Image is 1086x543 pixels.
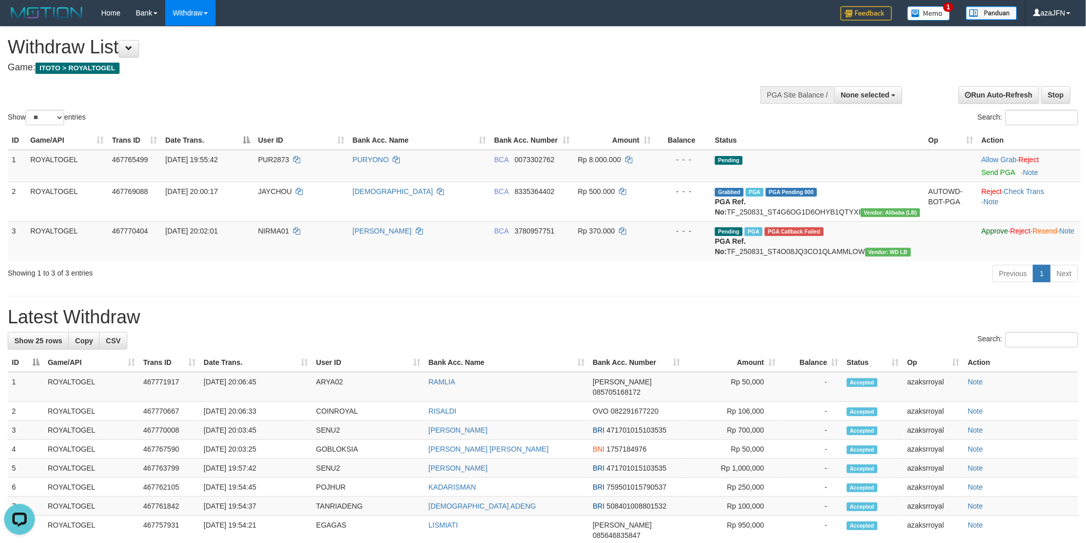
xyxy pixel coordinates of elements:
span: Accepted [847,408,878,416]
span: 467765499 [112,156,148,164]
td: 5 [8,459,44,478]
a: Reject [982,187,1002,196]
td: azaksrroyal [903,497,964,516]
span: None selected [841,91,890,99]
th: Trans ID: activate to sort column ascending [108,131,161,150]
a: Note [1023,168,1039,177]
th: Date Trans.: activate to sort column descending [161,131,254,150]
td: [DATE] 20:06:33 [200,402,312,421]
span: Copy 085705168172 to clipboard [593,388,641,396]
a: Note [984,198,999,206]
label: Search: [978,110,1078,125]
td: COINROYAL [312,402,424,421]
input: Search: [1005,110,1078,125]
select: Showentries [26,110,64,125]
span: Accepted [847,502,878,511]
td: 1 [8,372,44,402]
td: 2 [8,182,26,221]
span: Copy 082291677220 to clipboard [611,407,658,415]
a: Reject [1019,156,1039,164]
td: azaksrroyal [903,372,964,402]
th: User ID: activate to sort column ascending [312,353,424,372]
span: [PERSON_NAME] [593,521,652,529]
span: Copy 471701015103535 to clipboard [607,464,667,472]
h4: Game: [8,63,714,73]
span: Accepted [847,426,878,435]
td: 467771917 [139,372,200,402]
a: [PERSON_NAME] [PERSON_NAME] [429,445,549,453]
a: 1 [1033,265,1051,282]
button: Open LiveChat chat widget [4,4,35,35]
td: Rp 106,000 [684,402,780,421]
span: Pending [715,227,743,236]
span: Marked by azaksrroyal [746,188,764,197]
td: ROYALTOGEL [44,402,139,421]
th: Op: activate to sort column ascending [903,353,964,372]
span: OVO [593,407,609,415]
td: azaksrroyal [903,459,964,478]
span: Accepted [847,378,878,387]
b: PGA Ref. No: [715,237,746,256]
img: Feedback.jpg [841,6,892,21]
td: TANRIADENG [312,497,424,516]
span: BCA [494,156,509,164]
span: PGA Error [765,227,823,236]
a: RISALDI [429,407,456,415]
a: PURYONO [353,156,389,164]
span: Copy 3780957751 to clipboard [515,227,555,235]
td: POJHUR [312,478,424,497]
img: MOTION_logo.png [8,5,86,21]
a: [PERSON_NAME] [353,227,412,235]
span: Copy 085646835847 to clipboard [593,531,641,539]
th: Action [964,353,1078,372]
span: [DATE] 20:00:17 [165,187,218,196]
button: None selected [835,86,903,104]
label: Show entries [8,110,86,125]
td: azaksrroyal [903,440,964,459]
th: Bank Acc. Name: activate to sort column ascending [348,131,490,150]
a: Note [968,521,983,529]
h1: Withdraw List [8,37,714,57]
th: Bank Acc. Number: activate to sort column ascending [589,353,684,372]
td: 7 [8,497,44,516]
td: ROYALTOGEL [44,478,139,497]
a: Reject [1011,227,1031,235]
th: ID [8,131,26,150]
td: Rp 250,000 [684,478,780,497]
span: 467770404 [112,227,148,235]
a: Note [968,483,983,491]
td: ROYALTOGEL [44,459,139,478]
td: ROYALTOGEL [44,372,139,402]
span: Vendor URL: https://dashboard.q2checkout.com/secure [861,208,920,217]
td: [DATE] 20:03:45 [200,421,312,440]
td: [DATE] 19:57:42 [200,459,312,478]
span: BRI [593,502,605,510]
a: RAMLIA [429,378,455,386]
span: PUR2873 [258,156,289,164]
span: Accepted [847,521,878,530]
a: Run Auto-Refresh [959,86,1039,104]
td: Rp 100,000 [684,497,780,516]
a: Note [968,502,983,510]
span: Accepted [847,464,878,473]
td: [DATE] 20:03:25 [200,440,312,459]
span: [PERSON_NAME] [593,378,652,386]
a: Note [1059,227,1075,235]
span: Copy 508401008801532 to clipboard [607,502,667,510]
td: 467762105 [139,478,200,497]
td: TF_250831_ST4G6OG1D6OHYB1QTYXI [711,182,924,221]
span: Accepted [847,445,878,454]
span: Vendor URL: https://dashboard.q2checkout.com/secure [865,248,911,257]
span: JAYCHOU [258,187,292,196]
a: Resend [1033,227,1057,235]
th: Action [978,131,1081,150]
td: ROYALTOGEL [44,421,139,440]
span: BRI [593,483,605,491]
b: PGA Ref. No: [715,198,746,216]
span: Grabbed [715,188,744,197]
a: LISMIATI [429,521,458,529]
span: BNI [593,445,605,453]
span: Marked by azaksrroyal [745,227,763,236]
a: [DEMOGRAPHIC_DATA] ADENG [429,502,536,510]
th: Status: activate to sort column ascending [843,353,903,372]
